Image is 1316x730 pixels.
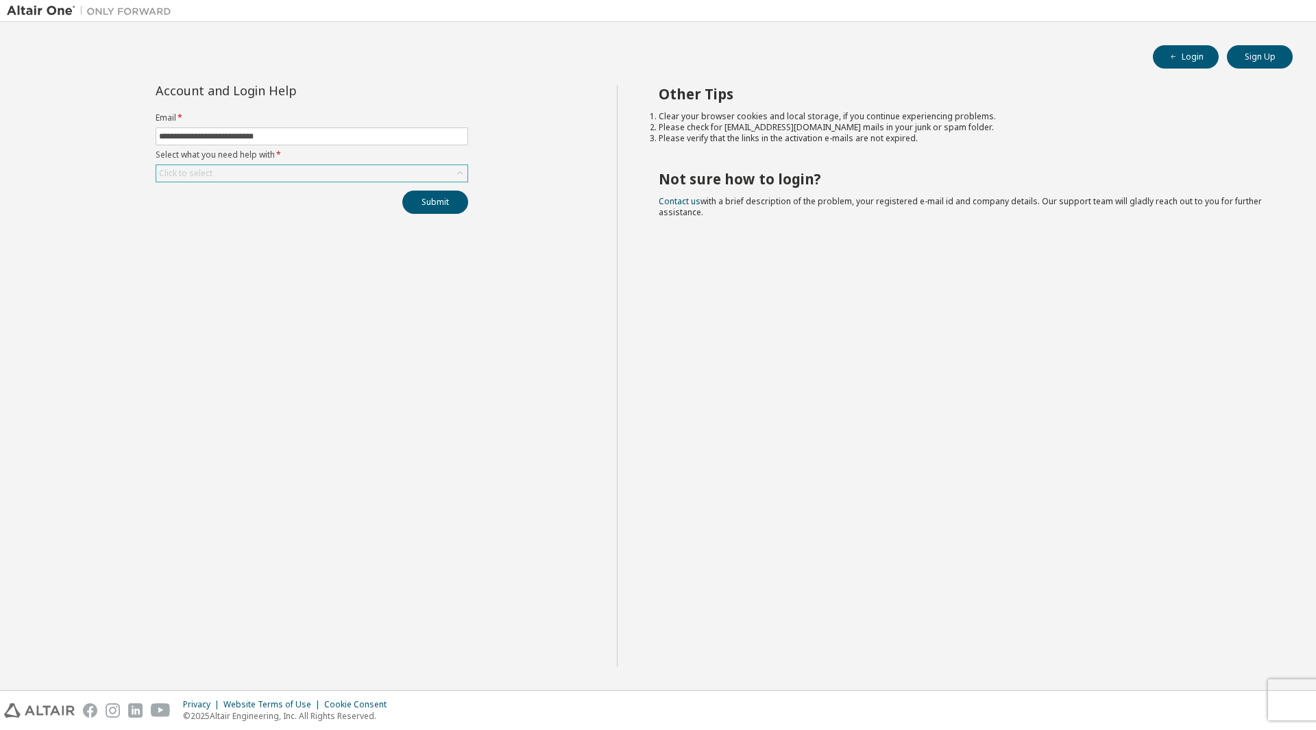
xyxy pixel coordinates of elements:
label: Email [156,112,468,123]
div: Account and Login Help [156,85,406,96]
button: Login [1153,45,1219,69]
li: Clear your browser cookies and local storage, if you continue experiencing problems. [659,111,1269,122]
img: instagram.svg [106,703,120,718]
h2: Other Tips [659,85,1269,103]
h2: Not sure how to login? [659,170,1269,188]
div: Click to select [156,165,467,182]
img: altair_logo.svg [4,703,75,718]
a: Contact us [659,195,700,207]
p: © 2025 Altair Engineering, Inc. All Rights Reserved. [183,710,395,722]
img: youtube.svg [151,703,171,718]
div: Click to select [159,168,212,179]
label: Select what you need help with [156,149,468,160]
button: Submit [402,191,468,214]
li: Please check for [EMAIL_ADDRESS][DOMAIN_NAME] mails in your junk or spam folder. [659,122,1269,133]
img: facebook.svg [83,703,97,718]
button: Sign Up [1227,45,1293,69]
div: Privacy [183,699,223,710]
li: Please verify that the links in the activation e-mails are not expired. [659,133,1269,144]
img: linkedin.svg [128,703,143,718]
img: Altair One [7,4,178,18]
div: Website Terms of Use [223,699,324,710]
span: with a brief description of the problem, your registered e-mail id and company details. Our suppo... [659,195,1262,218]
div: Cookie Consent [324,699,395,710]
